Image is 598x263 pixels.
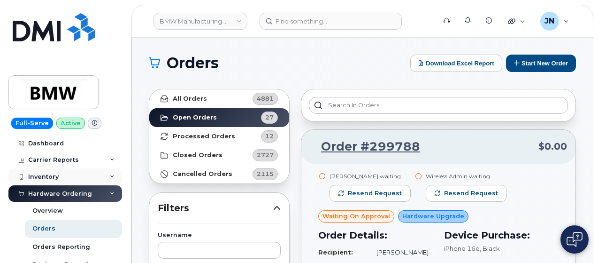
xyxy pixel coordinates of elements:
a: Cancelled Orders2115 [149,165,289,183]
h3: Order Details: [318,228,433,242]
a: All Orders4881 [149,89,289,108]
strong: Closed Orders [173,151,222,159]
button: Start New Order [506,55,576,72]
span: $0.00 [538,140,567,153]
span: 4881 [257,94,274,103]
span: 12 [265,132,274,141]
a: Closed Orders2727 [149,146,289,165]
button: Resend request [426,185,507,202]
span: Resend request [444,189,498,198]
strong: All Orders [173,95,207,103]
div: [PERSON_NAME] waiting [330,172,411,180]
strong: Processed Orders [173,133,235,140]
td: [PERSON_NAME] [368,244,433,261]
span: 2115 [257,169,274,178]
span: 2727 [257,151,274,159]
span: 27 [265,113,274,122]
a: Order #299788 [310,138,420,155]
a: Processed Orders12 [149,127,289,146]
button: Download Excel Report [410,55,502,72]
h3: Device Purchase: [444,228,559,242]
span: Hardware Upgrade [402,212,464,221]
span: Resend request [348,189,402,198]
a: Open Orders27 [149,108,289,127]
span: Filters [158,201,273,215]
img: Open chat [567,232,583,247]
label: Username [158,232,281,239]
span: Orders [167,56,219,70]
input: Search in orders [309,97,568,114]
strong: Open Orders [173,114,217,121]
button: Resend request [330,185,411,202]
span: iPhone 16e [444,245,480,252]
strong: Cancelled Orders [173,170,232,178]
span: , Black [480,245,500,252]
span: Waiting On Approval [322,212,390,221]
div: Wireless Admin waiting [426,172,507,180]
strong: Recipient: [318,248,353,256]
